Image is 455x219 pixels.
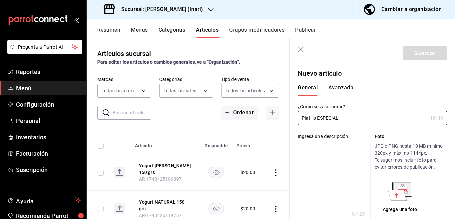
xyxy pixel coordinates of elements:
button: Ordenar [221,106,258,120]
span: Todas las categorías, Sin categoría [164,87,201,94]
div: Cambiar a organización [381,5,442,14]
span: AR-1743425119757 [139,213,182,218]
th: Disponible [200,133,232,154]
div: Artículos sucursal [97,49,151,59]
button: Avanzada [328,84,353,96]
span: Personal [16,116,81,125]
div: navigation tabs [97,27,455,38]
button: General [298,84,318,96]
span: Suscripción [16,165,81,174]
span: Menú [16,84,81,93]
button: Artículos [196,27,219,38]
p: JPG o PNG hasta 10 MB mínimo 320px y máximo 1144px. Te sugerimos incluir foto para evitar errores... [375,143,447,171]
div: $ 20.00 [240,205,255,212]
button: availability-product [209,203,224,214]
h3: Sucursal: [PERSON_NAME] (Inari) [116,5,203,13]
a: Pregunta a Parrot AI [5,48,82,55]
input: Buscar artículo [113,106,151,119]
button: Publicar [295,27,316,38]
p: Foto [375,133,447,140]
button: edit-product-location [139,162,192,176]
button: actions [272,169,279,176]
label: Categorías [159,77,213,82]
span: Configuración [16,100,81,109]
span: Pregunta a Parrot AI [18,44,72,51]
p: Nuevo artículo [298,68,447,78]
button: Menús [131,27,148,38]
div: 0 /125 [352,211,365,217]
th: Precio [232,133,264,154]
label: ¿Cómo se va a llamar? [298,104,447,109]
button: Pregunta a Parrot AI [7,40,82,54]
button: Resumen [97,27,120,38]
span: Reportes [16,67,81,76]
button: edit-product-location [139,199,192,212]
strong: Para editar los artículos o cambios generales, ve a “Organización”. [97,59,240,65]
button: availability-product [209,167,224,178]
button: actions [272,206,279,212]
div: Ingresa una descripción [298,133,370,140]
th: Artículo [131,133,200,154]
div: 18 /40 [430,115,443,121]
button: Grupos modificadores [229,27,284,38]
button: Categorías [159,27,186,38]
span: Inventarios [16,133,81,142]
div: navigation tabs [298,84,439,96]
span: Todas las marcas, Sin marca [102,87,139,94]
button: open_drawer_menu [73,17,79,23]
div: $ 20.00 [240,169,255,176]
span: Todos los artículos [226,87,265,94]
div: Agrega una foto [383,206,417,213]
span: AR-1743425196397 [139,176,182,182]
span: Ayuda [16,196,72,204]
label: Tipo de venta [221,77,279,82]
label: Marcas [97,77,151,82]
span: Facturación [16,149,81,158]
